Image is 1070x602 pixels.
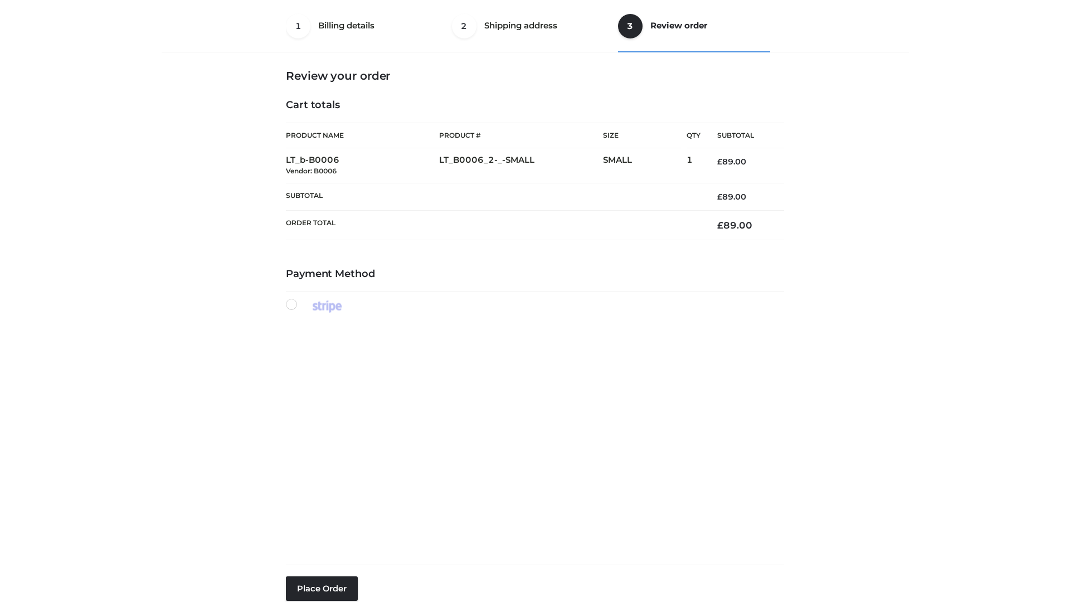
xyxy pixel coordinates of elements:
button: Place order [286,576,358,601]
td: SMALL [603,148,687,183]
bdi: 89.00 [717,220,752,231]
iframe: Secure payment input frame [284,310,782,556]
th: Product # [439,123,603,148]
small: Vendor: B0006 [286,167,337,175]
td: LT_B0006_2-_-SMALL [439,148,603,183]
span: £ [717,192,722,202]
th: Product Name [286,123,439,148]
h4: Payment Method [286,268,784,280]
td: LT_b-B0006 [286,148,439,183]
th: Qty [687,123,701,148]
th: Subtotal [701,123,784,148]
span: £ [717,220,723,231]
td: 1 [687,148,701,183]
bdi: 89.00 [717,157,746,167]
h4: Cart totals [286,99,784,111]
th: Order Total [286,211,701,240]
th: Subtotal [286,183,701,210]
span: £ [717,157,722,167]
h3: Review your order [286,69,784,82]
bdi: 89.00 [717,192,746,202]
th: Size [603,123,681,148]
